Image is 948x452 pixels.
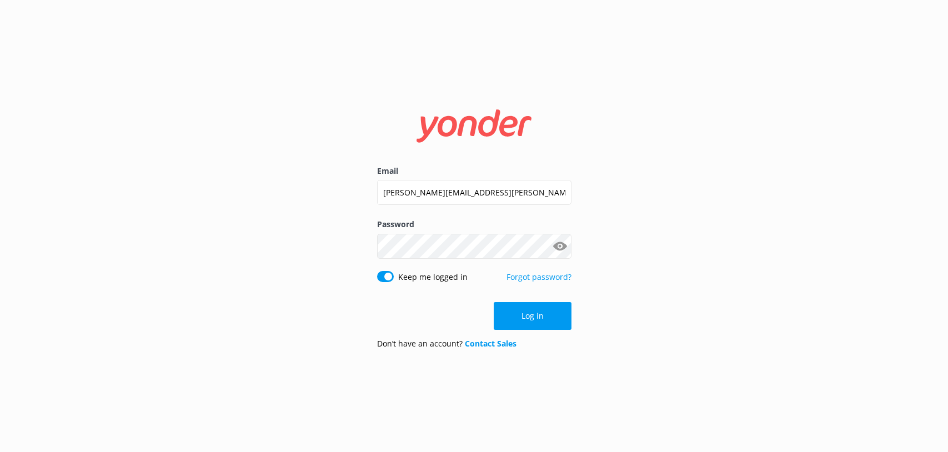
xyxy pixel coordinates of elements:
[465,338,516,349] a: Contact Sales
[377,338,516,350] p: Don’t have an account?
[398,271,468,283] label: Keep me logged in
[377,180,571,205] input: user@emailaddress.com
[377,218,571,230] label: Password
[377,165,571,177] label: Email
[494,302,571,330] button: Log in
[506,272,571,282] a: Forgot password?
[549,235,571,257] button: Show password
